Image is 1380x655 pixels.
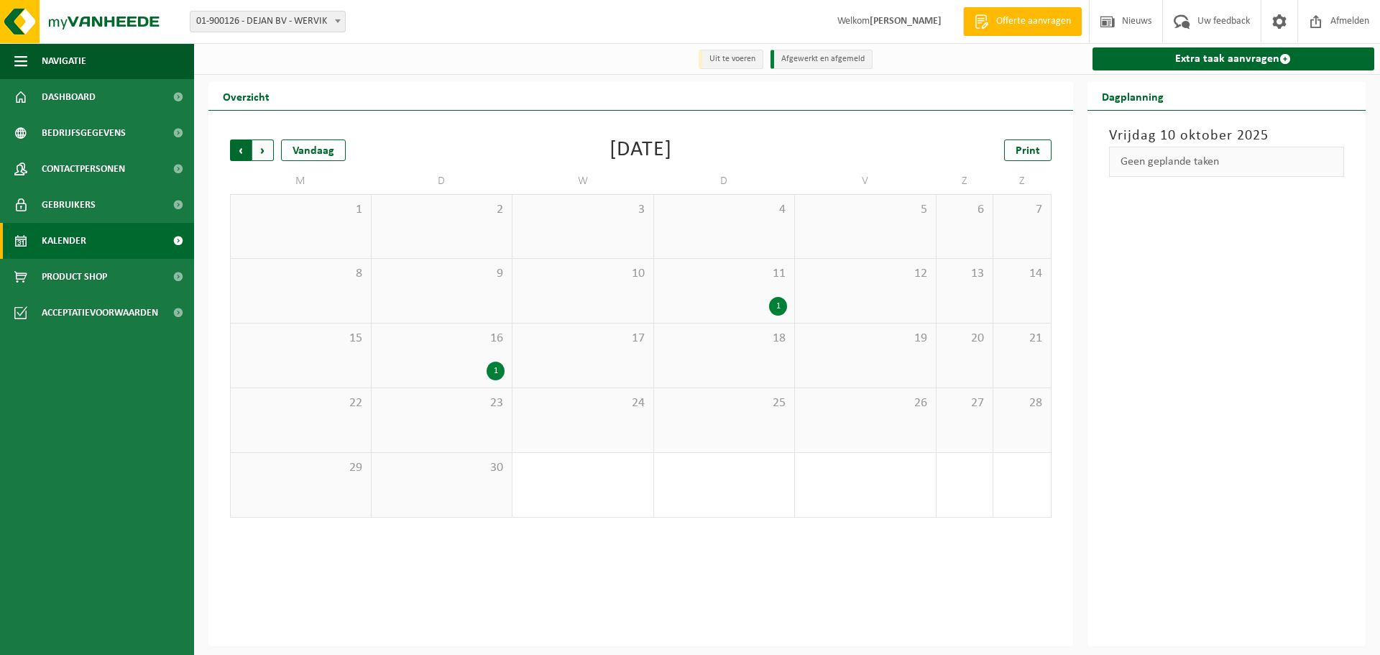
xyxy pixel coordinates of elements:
span: Bedrijfsgegevens [42,115,126,151]
span: 12 [802,266,929,282]
td: W [512,168,654,194]
span: Navigatie [42,43,86,79]
div: [DATE] [609,139,672,161]
span: 01-900126 - DEJAN BV - WERVIK [190,12,345,32]
span: 20 [944,331,986,347]
span: 1 [238,202,364,218]
span: 6 [944,202,986,218]
span: 8 [238,266,364,282]
h2: Dagplanning [1087,82,1178,110]
span: 19 [802,331,929,347]
span: 23 [379,395,505,411]
span: 27 [944,395,986,411]
span: 10 [520,266,646,282]
span: 30 [379,460,505,476]
li: Uit te voeren [699,50,763,69]
span: 13 [944,266,986,282]
span: Volgende [252,139,274,161]
span: Acceptatievoorwaarden [42,295,158,331]
span: 17 [520,331,646,347]
span: 28 [1000,395,1043,411]
span: Offerte aanvragen [993,14,1075,29]
td: V [795,168,937,194]
td: D [372,168,513,194]
span: 26 [802,395,929,411]
span: 14 [1000,266,1043,282]
td: Z [937,168,994,194]
td: M [230,168,372,194]
a: Offerte aanvragen [963,7,1082,36]
span: 01-900126 - DEJAN BV - WERVIK [190,11,346,32]
h3: Vrijdag 10 oktober 2025 [1109,125,1345,147]
span: 24 [520,395,646,411]
span: 2 [379,202,505,218]
div: Geen geplande taken [1109,147,1345,177]
td: Z [993,168,1051,194]
span: 3 [520,202,646,218]
span: 11 [661,266,788,282]
strong: [PERSON_NAME] [870,16,942,27]
span: 5 [802,202,929,218]
div: 1 [487,362,505,380]
div: 1 [769,297,787,316]
span: 29 [238,460,364,476]
a: Extra taak aanvragen [1092,47,1375,70]
span: 21 [1000,331,1043,347]
span: 4 [661,202,788,218]
span: 22 [238,395,364,411]
span: Vorige [230,139,252,161]
a: Print [1004,139,1052,161]
li: Afgewerkt en afgemeld [770,50,873,69]
span: Dashboard [42,79,96,115]
h2: Overzicht [208,82,284,110]
span: 9 [379,266,505,282]
td: D [654,168,796,194]
span: 16 [379,331,505,347]
span: 25 [661,395,788,411]
span: 7 [1000,202,1043,218]
span: Kalender [42,223,86,259]
span: 15 [238,331,364,347]
span: Contactpersonen [42,151,125,187]
span: 18 [661,331,788,347]
span: Print [1016,145,1040,157]
span: Product Shop [42,259,107,295]
div: Vandaag [281,139,346,161]
span: Gebruikers [42,187,96,223]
